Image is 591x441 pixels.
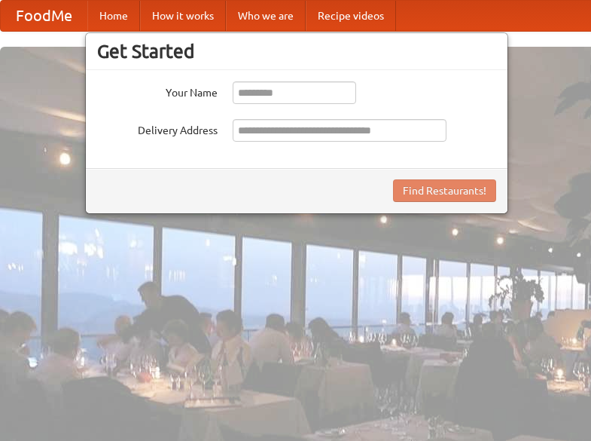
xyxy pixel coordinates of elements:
[97,40,496,63] h3: Get Started
[1,1,87,31] a: FoodMe
[226,1,306,31] a: Who we are
[306,1,396,31] a: Recipe videos
[393,179,496,202] button: Find Restaurants!
[97,119,218,138] label: Delivery Address
[140,1,226,31] a: How it works
[87,1,140,31] a: Home
[97,81,218,100] label: Your Name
